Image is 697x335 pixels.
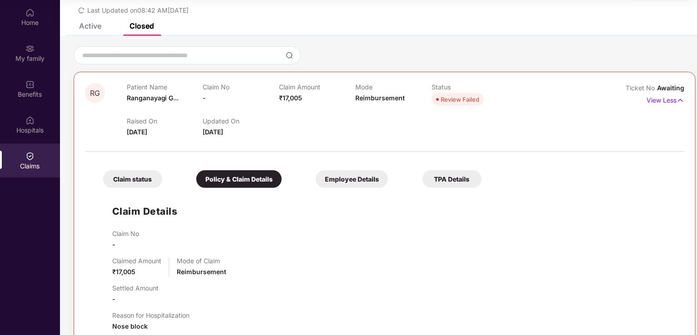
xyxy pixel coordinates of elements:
img: svg+xml;base64,PHN2ZyBpZD0iQmVuZWZpdHMiIHhtbG5zPSJodHRwOi8vd3d3LnczLm9yZy8yMDAwL3N2ZyIgd2lkdGg9Ij... [25,80,35,89]
span: RG [90,89,100,97]
img: svg+xml;base64,PHN2ZyBpZD0iQ2xhaW0iIHhtbG5zPSJodHRwOi8vd3d3LnczLm9yZy8yMDAwL3N2ZyIgd2lkdGg9IjIwIi... [25,152,35,161]
p: Settled Amount [112,284,159,292]
span: Last Updated on 08:42 AM[DATE] [87,6,189,14]
span: - [112,295,115,303]
span: [DATE] [127,128,147,136]
p: Claim Amount [279,83,355,91]
p: Status [432,83,508,91]
p: Patient Name [127,83,203,91]
div: Policy & Claim Details [196,170,282,188]
span: ₹17,005 [279,94,302,102]
p: Mode [355,83,432,91]
span: [DATE] [203,128,224,136]
img: svg+xml;base64,PHN2ZyBpZD0iU2VhcmNoLTMyeDMyIiB4bWxucz0iaHR0cDovL3d3dy53My5vcmcvMjAwMC9zdmciIHdpZH... [286,52,293,59]
p: Claim No [203,83,279,91]
p: View Less [647,93,684,105]
div: Employee Details [316,170,388,188]
span: redo [78,6,85,14]
span: Nose block [112,322,148,330]
p: Claimed Amount [112,257,161,265]
h1: Claim Details [112,204,178,219]
img: svg+xml;base64,PHN2ZyBpZD0iSG9tZSIgeG1sbnM9Imh0dHA6Ly93d3cudzMub3JnLzIwMDAvc3ZnIiB3aWR0aD0iMjAiIG... [25,8,35,17]
img: svg+xml;base64,PHN2ZyBpZD0iSG9zcGl0YWxzIiB4bWxucz0iaHR0cDovL3d3dy53My5vcmcvMjAwMC9zdmciIHdpZHRoPS... [25,116,35,125]
p: Updated On [203,117,279,125]
span: Reimbursement [177,268,226,276]
span: ₹17,005 [112,268,135,276]
p: Claim No [112,230,139,237]
span: - [203,94,206,102]
div: Review Failed [441,95,479,104]
div: Active [79,21,101,30]
span: Ranganayagi G... [127,94,179,102]
div: TPA Details [423,170,482,188]
span: Ticket No [626,84,657,92]
p: Reason for Hospitalization [112,311,189,319]
p: Raised On [127,117,203,125]
img: svg+xml;base64,PHN2ZyB4bWxucz0iaHR0cDovL3d3dy53My5vcmcvMjAwMC9zdmciIHdpZHRoPSIxNyIgaGVpZ2h0PSIxNy... [677,95,684,105]
span: - [112,241,115,248]
div: Closed [129,21,154,30]
span: Reimbursement [355,94,405,102]
img: svg+xml;base64,PHN2ZyB3aWR0aD0iMjAiIGhlaWdodD0iMjAiIHZpZXdCb3g9IjAgMCAyMCAyMCIgZmlsbD0ibm9uZSIgeG... [25,44,35,53]
span: Awaiting [657,84,684,92]
p: Mode of Claim [177,257,226,265]
div: Claim status [103,170,162,188]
